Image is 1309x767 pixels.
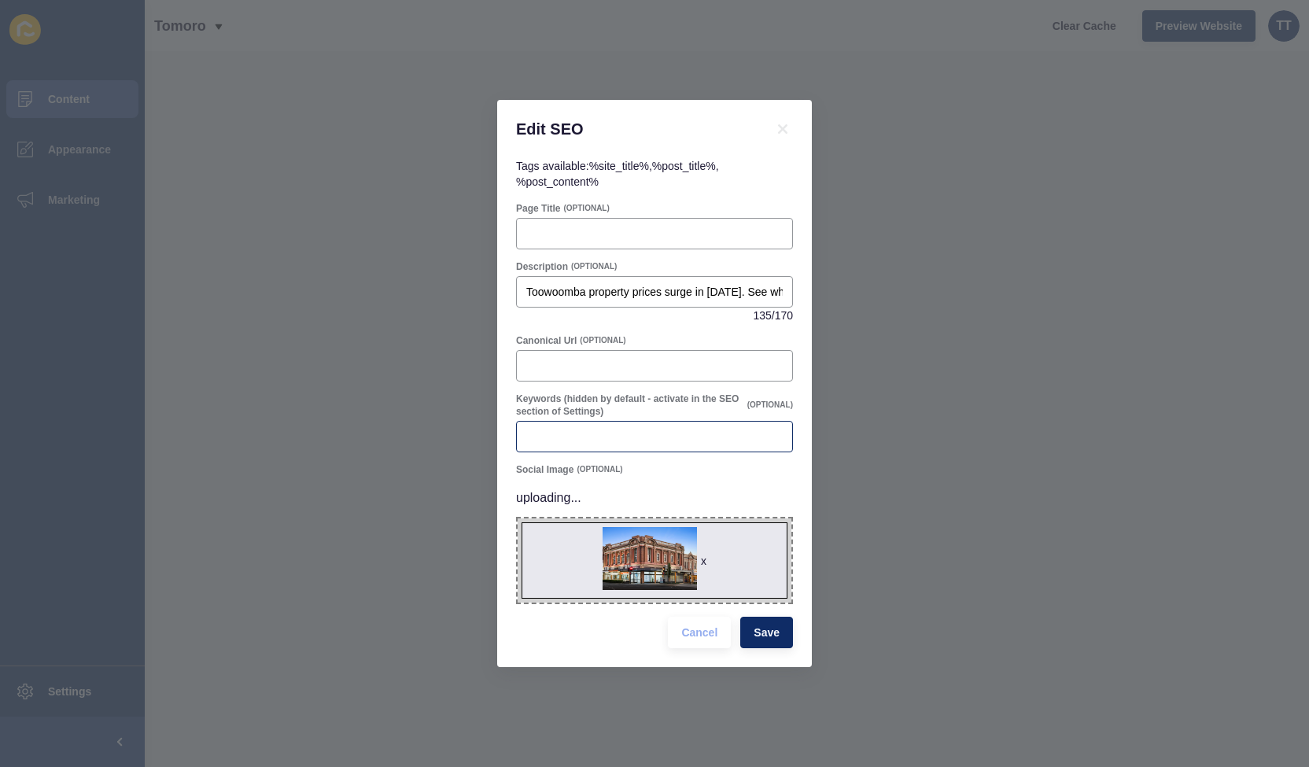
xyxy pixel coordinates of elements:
span: (OPTIONAL) [571,261,617,272]
span: Cancel [681,625,717,640]
h1: Edit SEO [516,119,754,139]
code: %site_title% [589,160,649,172]
label: Keywords (hidden by default - activate in the SEO section of Settings) [516,393,744,418]
span: Save [754,625,780,640]
button: Cancel [668,617,731,648]
p: uploading... [516,479,793,517]
span: Tags available: , , [516,160,719,188]
label: Page Title [516,202,560,215]
span: (OPTIONAL) [580,335,625,346]
span: (OPTIONAL) [577,464,622,475]
code: %post_title% [652,160,716,172]
code: %post_content% [516,175,599,188]
span: / [772,308,775,323]
span: (OPTIONAL) [563,203,609,214]
label: Canonical Url [516,334,577,347]
button: Save [740,617,793,648]
span: 135 [753,308,771,323]
div: x [701,553,706,569]
label: Social Image [516,463,573,476]
span: (OPTIONAL) [747,400,793,411]
label: Description [516,260,568,273]
span: 170 [775,308,793,323]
